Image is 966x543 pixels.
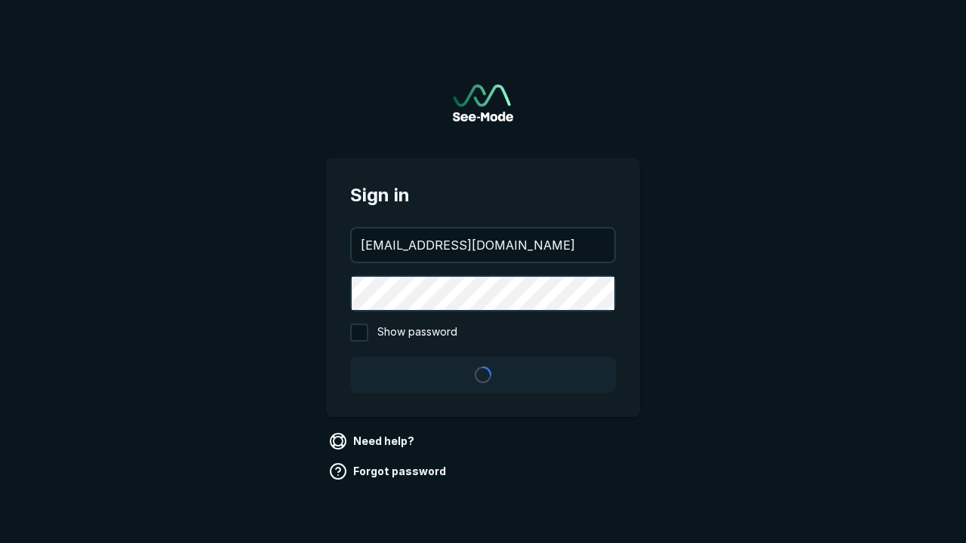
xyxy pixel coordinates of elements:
input: your@email.com [352,229,614,262]
a: Need help? [326,429,420,453]
span: Sign in [350,182,616,209]
img: See-Mode Logo [453,84,513,121]
a: Forgot password [326,459,452,483]
a: Go to sign in [453,84,513,121]
span: Show password [377,324,457,342]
